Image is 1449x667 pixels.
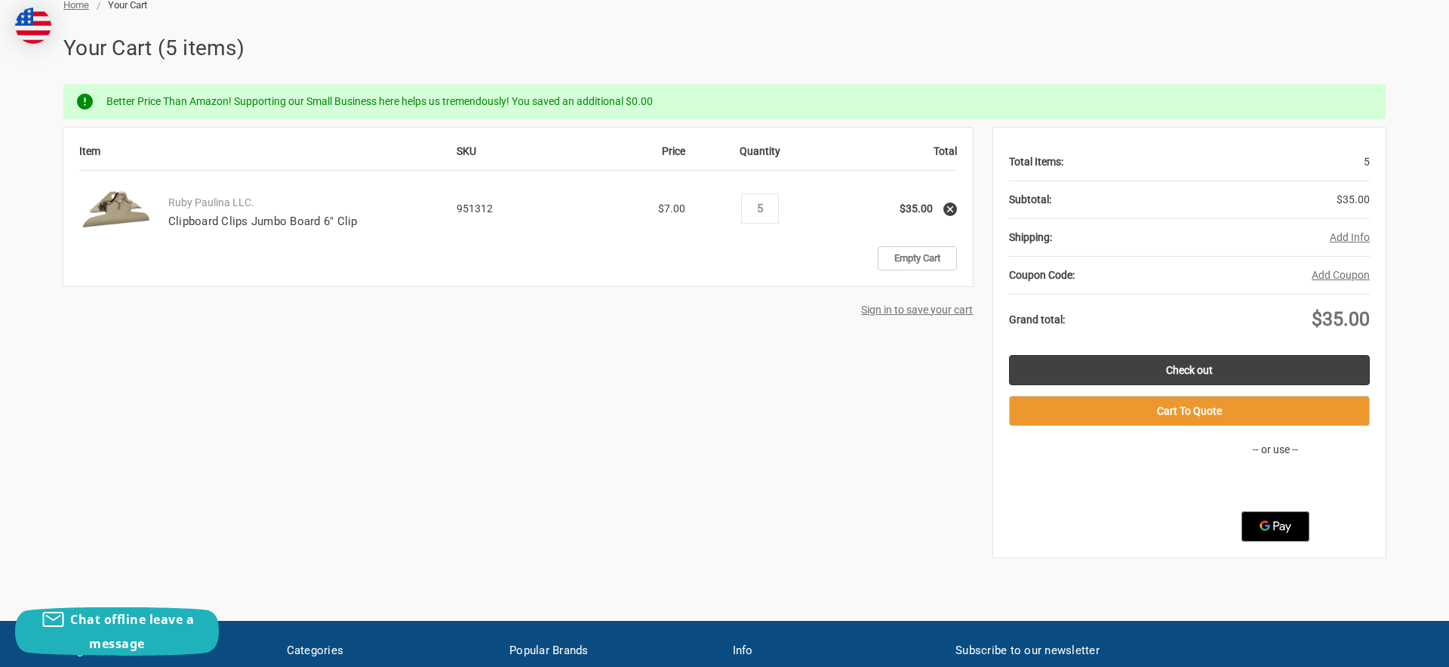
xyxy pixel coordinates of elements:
th: Total [826,144,958,171]
h5: Subscribe to our newsletter [955,642,1386,659]
h5: Info [733,642,940,659]
strong: Total Items: [1009,156,1063,168]
button: Add Coupon [1312,267,1370,283]
strong: Shipping: [1009,231,1052,243]
button: Chat offline leave a message [15,607,219,656]
th: SKU [457,144,562,171]
span: 951312 [457,202,493,215]
img: duty and tax information for United States [15,8,51,44]
span: Chat offline leave a message [70,611,194,652]
span: Better Price Than Amazon! Supporting our Small Business here helps us tremendously! You saved an ... [106,95,653,107]
span: $35.00 [1312,308,1370,330]
strong: Grand total: [1009,313,1065,326]
p: Ruby Paulina LLC. [168,195,441,211]
span: $35.00 [1337,193,1370,205]
strong: $35.00 [900,202,933,215]
button: Google Pay [1241,511,1309,542]
a: Clipboard Clips Jumbo Board 6" Clip [168,215,358,228]
a: Check out [1009,355,1370,385]
a: Empty Cart [878,246,957,270]
th: Quantity [694,144,826,171]
th: Price [562,144,694,171]
span: $7.00 [658,202,685,215]
a: Sign in to save your cart [861,304,973,316]
p: -- or use -- [1181,442,1370,458]
strong: Subtotal: [1009,193,1051,205]
h5: Popular Brands [509,642,717,659]
div: 5 [1063,144,1370,181]
strong: Coupon Code: [1009,269,1075,281]
h1: Your Cart (5 items) [63,32,1386,64]
button: Add Info [1330,230,1370,245]
img: Clipboard Clips Jumbo Board 6" Clip [79,189,152,229]
iframe: PayPal-paypal [1219,474,1332,504]
button: Cart To Quote [1009,396,1370,426]
h5: Categories [287,642,494,659]
th: Item [79,144,457,171]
